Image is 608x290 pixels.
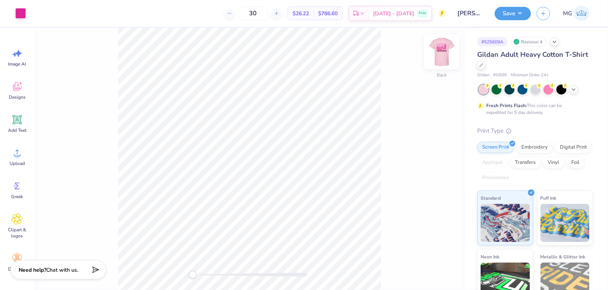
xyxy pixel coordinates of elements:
[46,266,78,274] span: Chat with us.
[452,6,489,21] input: Untitled Design
[477,72,489,79] span: Gildan
[238,6,268,20] input: – –
[574,6,589,21] img: Mary Grace
[540,253,585,261] span: Metallic & Glitter Ink
[477,50,588,59] span: Gildan Adult Heavy Cotton T-Shirt
[419,11,426,16] span: Free
[426,37,457,67] img: Back
[373,10,414,18] span: [DATE] - [DATE]
[493,72,507,79] span: # G500
[510,157,540,168] div: Transfers
[189,271,196,279] div: Accessibility label
[543,157,564,168] div: Vinyl
[477,172,514,184] div: Rhinestones
[318,10,338,18] span: $786.60
[563,9,572,18] span: MG
[477,157,508,168] div: Applique
[8,127,26,133] span: Add Text
[566,157,584,168] div: Foil
[511,37,547,46] div: Revision 4
[516,142,553,153] div: Embroidery
[481,253,499,261] span: Neon Ink
[11,194,23,200] span: Greek
[8,266,26,272] span: Decorate
[486,103,527,109] strong: Fresh Prints Flash:
[560,6,593,21] a: MG
[8,61,26,67] span: Image AI
[555,142,592,153] div: Digital Print
[486,102,580,116] div: This color can be expedited for 5 day delivery.
[511,72,549,79] span: Minimum Order: 24 +
[19,266,46,274] strong: Need help?
[9,94,26,100] span: Designs
[540,204,590,242] img: Puff Ink
[5,227,30,239] span: Clipart & logos
[540,194,557,202] span: Puff Ink
[10,160,25,167] span: Upload
[477,37,508,46] div: # 525609A
[437,72,447,79] div: Back
[481,204,530,242] img: Standard
[293,10,309,18] span: $26.22
[477,127,593,135] div: Print Type
[477,142,514,153] div: Screen Print
[495,7,531,20] button: Save
[481,194,501,202] span: Standard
